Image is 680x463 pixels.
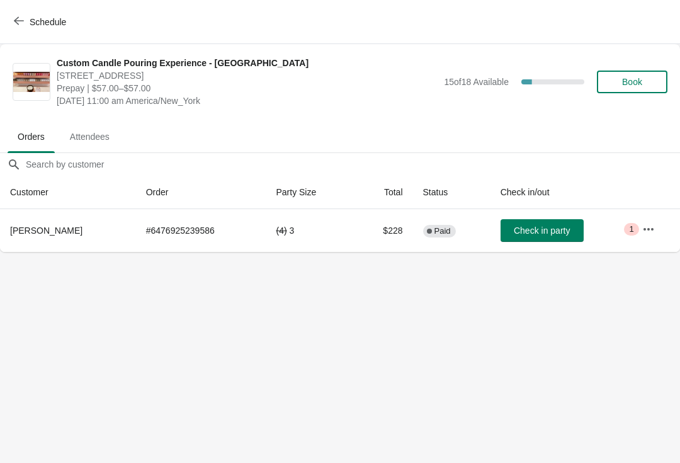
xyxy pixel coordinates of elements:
span: Attendees [60,125,120,148]
span: Orders [8,125,55,148]
span: Paid [434,226,451,236]
span: 15 of 18 Available [444,77,509,87]
span: Check in party [514,226,570,236]
span: 1 [629,224,633,234]
th: Total [354,176,413,209]
del: ( 4 ) [276,226,286,236]
span: [STREET_ADDRESS] [57,69,438,82]
th: Party Size [266,176,354,209]
span: Schedule [30,17,66,27]
td: 3 [266,209,354,252]
img: Custom Candle Pouring Experience - Fort Lauderdale [13,72,50,93]
td: $228 [354,209,413,252]
input: Search by customer [25,153,680,176]
span: [DATE] 11:00 am America/New_York [57,94,438,107]
span: Book [622,77,642,87]
td: # 6476925239586 [136,209,266,252]
th: Status [413,176,490,209]
button: Schedule [6,11,76,33]
button: Book [597,71,667,93]
button: Check in party [501,219,584,242]
span: Custom Candle Pouring Experience - [GEOGRAPHIC_DATA] [57,57,438,69]
span: Prepay | $57.00–$57.00 [57,82,438,94]
th: Check in/out [490,176,632,209]
span: [PERSON_NAME] [10,226,82,236]
th: Order [136,176,266,209]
